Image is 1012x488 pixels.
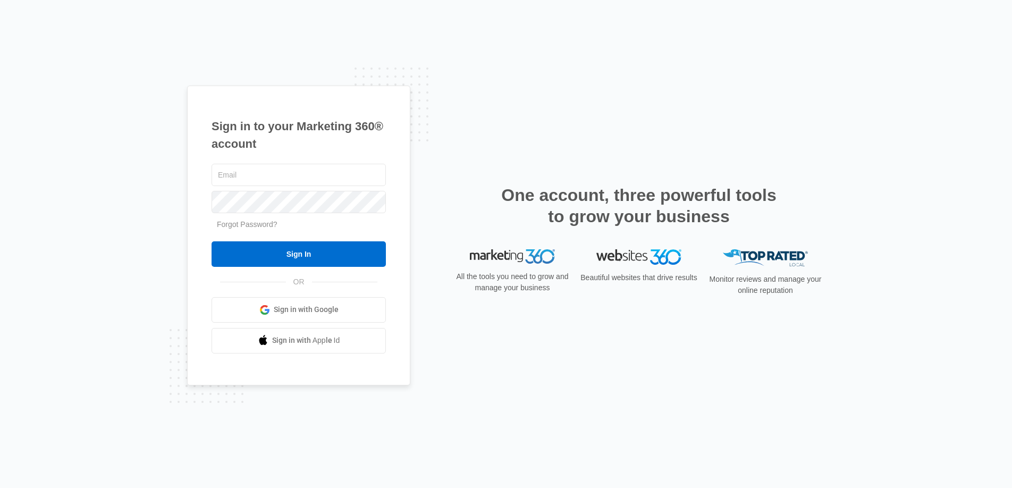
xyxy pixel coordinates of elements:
[498,184,780,227] h2: One account, three powerful tools to grow your business
[706,274,825,296] p: Monitor reviews and manage your online reputation
[579,272,698,283] p: Beautiful websites that drive results
[286,276,312,288] span: OR
[212,117,386,153] h1: Sign in to your Marketing 360® account
[723,249,808,267] img: Top Rated Local
[217,220,277,229] a: Forgot Password?
[212,297,386,323] a: Sign in with Google
[272,335,340,346] span: Sign in with Apple Id
[212,328,386,354] a: Sign in with Apple Id
[212,241,386,267] input: Sign In
[470,249,555,264] img: Marketing 360
[212,164,386,186] input: Email
[453,271,572,293] p: All the tools you need to grow and manage your business
[274,304,339,315] span: Sign in with Google
[596,249,681,265] img: Websites 360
